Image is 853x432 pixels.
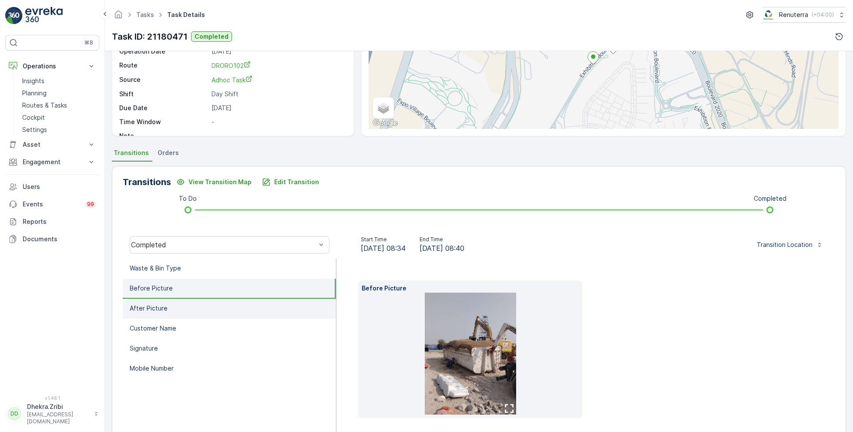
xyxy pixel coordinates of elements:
[212,90,345,98] p: Day Shift
[361,243,406,253] span: [DATE] 08:34
[119,61,208,70] p: Route
[257,175,324,189] button: Edit Transition
[212,76,252,84] span: Adhoc Task
[19,75,99,87] a: Insights
[191,31,232,42] button: Completed
[361,236,406,243] p: Start Time
[179,194,197,203] p: To Do
[374,98,393,118] a: Layers
[171,175,257,189] button: View Transition Map
[119,118,208,126] p: Time Window
[420,236,464,243] p: End Time
[212,132,345,140] p: -
[371,118,400,129] a: Open this area in Google Maps (opens a new window)
[130,264,181,273] p: Waste & Bin Type
[19,99,99,111] a: Routes & Tasks
[23,62,82,71] p: Operations
[22,77,44,85] p: Insights
[762,7,846,23] button: Renuterra(+04:00)
[5,57,99,75] button: Operations
[371,118,400,129] img: Google
[114,13,123,20] a: Homepage
[212,61,345,70] a: DRORO102
[7,407,21,421] div: DD
[212,75,345,84] a: Adhoc Task
[25,7,63,24] img: logo_light-DOdMpM7g.png
[84,39,93,46] p: ⌘B
[23,182,96,191] p: Users
[274,178,319,186] p: Edit Transition
[752,238,828,252] button: Transition Location
[212,118,345,126] p: -
[119,104,208,112] p: Due Date
[5,196,99,213] a: Events99
[754,194,786,203] p: Completed
[420,243,464,253] span: [DATE] 08:40
[27,411,90,425] p: [EMAIL_ADDRESS][DOMAIN_NAME]
[19,124,99,136] a: Settings
[195,32,228,41] p: Completed
[22,125,47,134] p: Settings
[119,90,208,98] p: Shift
[212,104,345,112] p: [DATE]
[130,284,173,293] p: Before Picture
[212,47,345,56] p: [DATE]
[119,47,208,56] p: Operation Date
[87,201,94,208] p: 99
[23,158,82,166] p: Engagement
[5,213,99,230] a: Reports
[362,284,579,293] p: Before Picture
[425,293,516,415] img: ae26acf13479473a924f443435a125e3.jpg
[165,10,207,19] span: Task Details
[5,395,99,401] span: v 1.48.1
[22,113,45,122] p: Cockpit
[5,230,99,248] a: Documents
[131,241,316,249] div: Completed
[212,62,251,69] span: DRORO102
[779,10,808,19] p: Renuterra
[5,136,99,153] button: Asset
[114,148,149,157] span: Transitions
[5,402,99,425] button: DDDhekra.Zribi[EMAIL_ADDRESS][DOMAIN_NAME]
[757,240,813,249] p: Transition Location
[112,30,188,43] p: Task ID: 21180471
[22,101,67,110] p: Routes & Tasks
[19,87,99,99] a: Planning
[130,344,158,353] p: Signature
[22,89,47,98] p: Planning
[5,153,99,171] button: Engagement
[130,304,168,313] p: After Picture
[27,402,90,411] p: Dhekra.Zribi
[23,217,96,226] p: Reports
[19,111,99,124] a: Cockpit
[762,10,776,20] img: Screenshot_2024-07-26_at_13.33.01.png
[188,178,252,186] p: View Transition Map
[158,148,179,157] span: Orders
[119,75,208,84] p: Source
[812,11,834,18] p: ( +04:00 )
[130,364,174,373] p: Mobile Number
[119,132,208,140] p: Note
[5,7,23,24] img: logo
[123,175,171,189] p: Transitions
[23,200,80,209] p: Events
[5,178,99,196] a: Users
[23,235,96,243] p: Documents
[23,140,82,149] p: Asset
[136,11,154,18] a: Tasks
[130,324,176,333] p: Customer Name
